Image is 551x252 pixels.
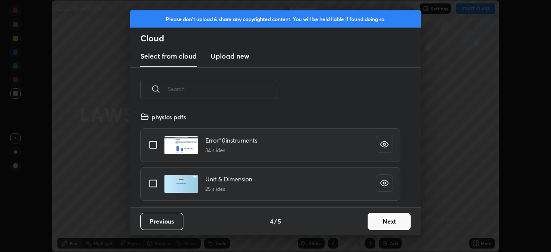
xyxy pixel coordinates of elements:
h4: Unit & Dimension [205,174,252,184]
h3: Upload new [210,51,249,61]
h4: 4 [270,217,273,226]
h5: 25 slides [205,185,252,193]
img: 16759059859R0474.pdf [164,136,198,155]
div: grid [130,109,411,207]
button: Previous [140,213,183,230]
h4: 5 [278,217,281,226]
input: Search [168,71,276,107]
h3: Select from cloud [140,51,197,61]
div: Please don't upload & share any copyrighted content. You will be held liable if found doing so. [130,10,421,28]
h2: Cloud [140,33,421,44]
h5: 34 slides [205,146,257,154]
h4: / [274,217,277,226]
button: Next [368,213,411,230]
img: 1678488583SP55YA.pdf [164,174,198,193]
h4: Error^0instruments [205,136,257,145]
h4: physics pdfs [152,112,186,121]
